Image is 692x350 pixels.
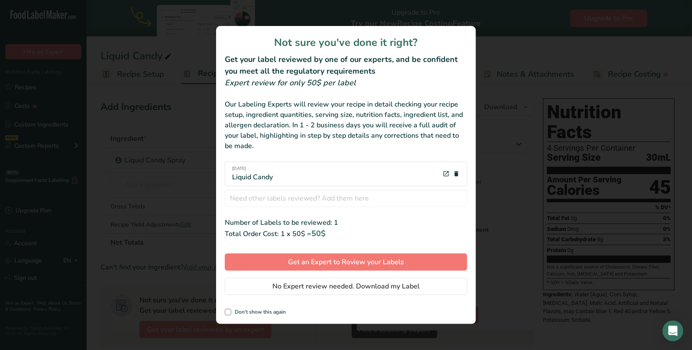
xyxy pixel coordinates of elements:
[225,35,467,50] h1: Not sure you've done it right?
[225,77,467,89] div: Expert review for only 50$ per label
[288,257,404,267] span: Get an Expert to Review your Labels
[232,165,273,172] span: [DATE]
[225,278,467,295] button: No Expert review needed. Download my Label
[231,309,286,315] span: Don't show this again
[225,190,467,207] input: Need other labels reviewed? Add them here
[225,54,467,77] h2: Get your label reviewed by one of our experts, and be confident you meet all the regulatory requi...
[225,253,467,271] button: Get an Expert to Review your Labels
[663,321,683,341] div: Open Intercom Messenger
[232,165,273,182] div: Liquid Candy
[272,281,420,292] span: No Expert review needed. Download my Label
[311,228,326,239] span: 50$
[225,228,467,240] div: Total Order Cost: 1 x 50$ =
[225,99,467,151] div: Our Labeling Experts will review your recipe in detail checking your recipe setup, ingredient qua...
[225,217,467,228] div: Number of Labels to be reviewed: 1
